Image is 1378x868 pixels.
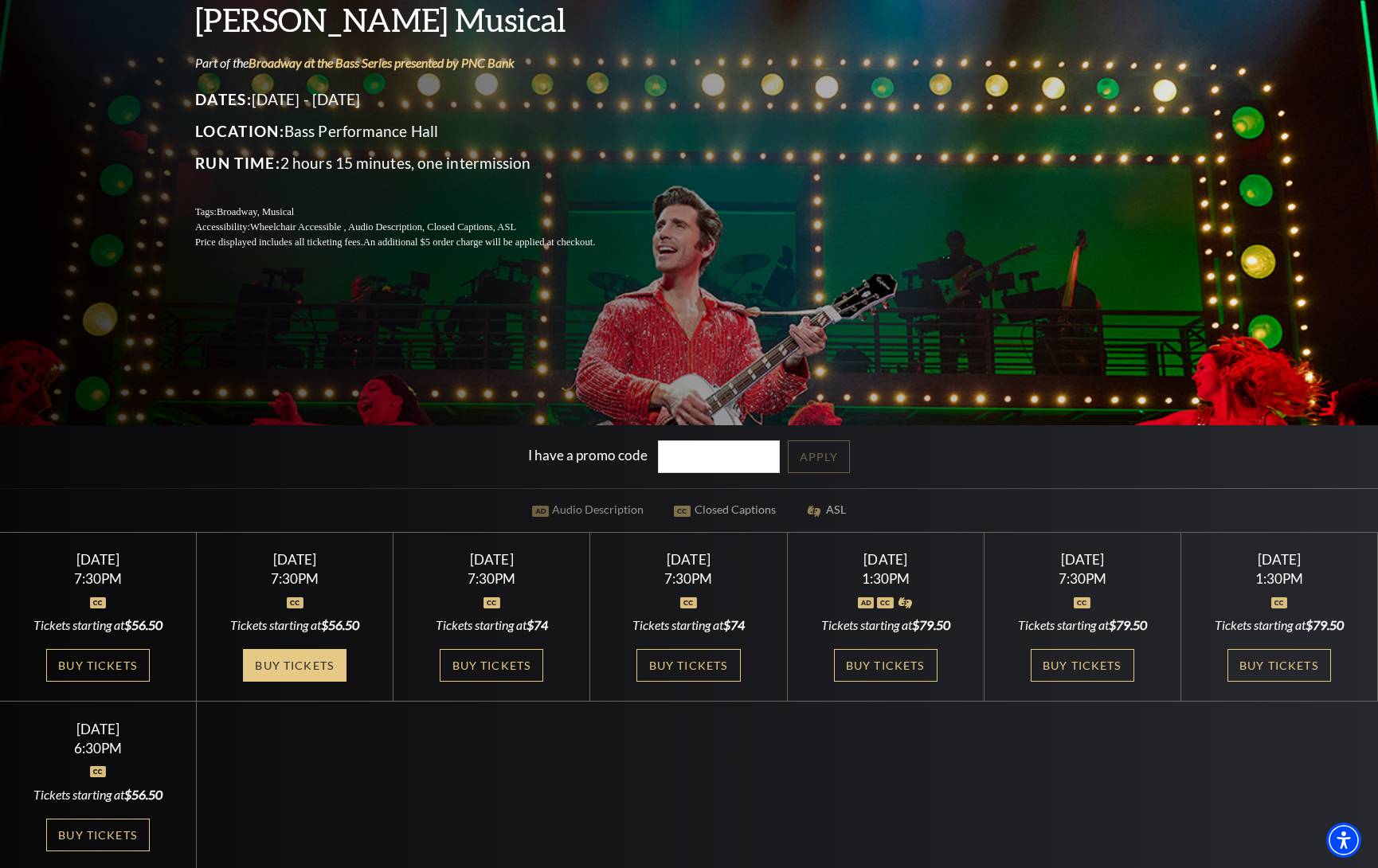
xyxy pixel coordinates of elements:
[527,617,548,632] span: $74
[19,551,178,568] div: [DATE]
[834,649,938,682] a: Buy Tickets
[413,572,571,585] div: 7:30PM
[413,616,571,634] div: Tickets starting at
[217,206,294,217] span: Broadway, Musical
[912,617,950,632] span: $79.50
[1200,572,1359,585] div: 1:30PM
[195,87,633,112] p: [DATE] - [DATE]
[636,649,740,682] a: Buy Tickets
[1326,823,1361,858] div: Accessibility Menu
[19,572,178,585] div: 7:30PM
[46,819,150,851] a: Buy Tickets
[1306,617,1344,632] span: $79.50
[19,616,178,634] div: Tickets starting at
[1109,617,1147,632] span: $79.50
[806,572,965,585] div: 1:30PM
[806,551,965,568] div: [DATE]
[609,551,768,568] div: [DATE]
[440,649,543,682] a: Buy Tickets
[1003,616,1161,634] div: Tickets starting at
[195,151,633,176] p: 2 hours 15 minutes, one intermission
[609,572,768,585] div: 7:30PM
[321,617,359,632] span: $56.50
[19,786,178,803] div: Tickets starting at
[195,119,633,144] p: Bass Performance Hall
[723,617,745,632] span: $74
[216,572,374,585] div: 7:30PM
[1031,649,1134,682] a: Buy Tickets
[195,220,633,235] p: Accessibility:
[609,616,768,634] div: Tickets starting at
[1200,551,1359,568] div: [DATE]
[249,55,515,70] a: Broadway at the Bass Series presented by PNC Bank - open in a new tab
[195,235,633,250] p: Price displayed includes all ticketing fees.
[1003,572,1161,585] div: 7:30PM
[195,90,252,108] span: Dates:
[124,617,162,632] span: $56.50
[1003,551,1161,568] div: [DATE]
[46,649,150,682] a: Buy Tickets
[250,221,516,233] span: Wheelchair Accessible , Audio Description, Closed Captions, ASL
[124,787,162,802] span: $56.50
[1227,649,1331,682] a: Buy Tickets
[195,154,280,172] span: Run Time:
[243,649,346,682] a: Buy Tickets
[528,447,648,463] label: I have a promo code
[19,741,178,755] div: 6:30PM
[195,205,633,220] p: Tags:
[19,721,178,737] div: [DATE]
[806,616,965,634] div: Tickets starting at
[413,551,571,568] div: [DATE]
[1200,616,1359,634] div: Tickets starting at
[363,237,595,248] span: An additional $5 order charge will be applied at checkout.
[216,551,374,568] div: [DATE]
[216,616,374,634] div: Tickets starting at
[195,54,633,72] p: Part of the
[195,122,284,140] span: Location:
